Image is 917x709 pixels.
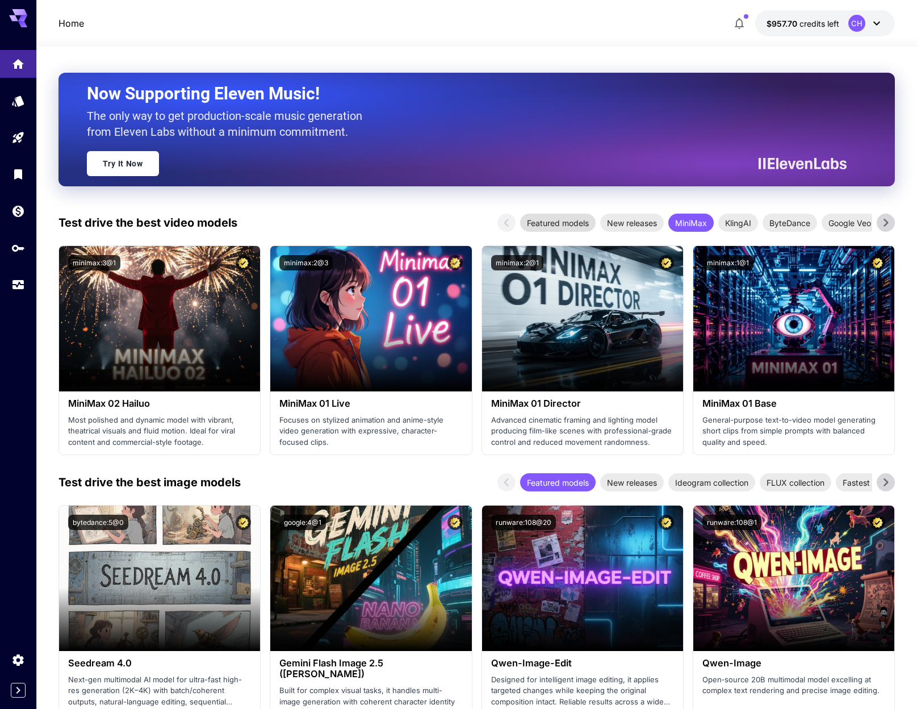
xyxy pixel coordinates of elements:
[236,255,251,270] button: Certified Model – Vetted for best performance and includes a commercial license.
[668,217,714,229] span: MiniMax
[68,398,251,409] h3: MiniMax 02 Hailuo
[822,217,878,229] span: Google Veo
[702,674,885,697] p: Open‑source 20B multimodal model excelling at complex text rendering and precise image editing.
[520,217,596,229] span: Featured models
[668,473,755,491] div: Ideogram collection
[799,19,839,28] span: credits left
[279,415,462,448] p: Focuses on stylized animation and anime-style video generation with expressive, character-focused...
[482,506,683,651] img: alt
[702,658,885,669] h3: Qwen-Image
[11,53,25,68] div: Home
[600,214,664,232] div: New releases
[236,515,251,530] button: Certified Model – Vetted for best performance and includes a commercial license.
[767,19,799,28] span: $957.70
[668,214,714,232] div: MiniMax
[836,477,906,489] span: Fastest models
[491,515,556,530] button: runware:108@20
[760,473,831,491] div: FLUX collection
[520,477,596,489] span: Featured models
[58,16,84,30] nav: breadcrumb
[693,506,894,651] img: alt
[58,16,84,30] a: Home
[491,255,543,270] button: minimax:2@1
[279,515,326,530] button: google:4@1
[491,674,674,708] p: Designed for intelligent image editing, it applies targeted changes while keeping the original co...
[87,83,838,105] h2: Now Supporting Eleven Music!
[11,241,25,255] div: API Keys
[68,255,120,270] button: minimax:3@1
[58,214,237,231] p: Test drive the best video models
[270,506,471,651] img: alt
[870,515,885,530] button: Certified Model – Vetted for best performance and includes a commercial license.
[767,18,839,30] div: $957.69711
[600,217,664,229] span: New releases
[763,214,817,232] div: ByteDance
[870,255,885,270] button: Certified Model – Vetted for best performance and includes a commercial license.
[270,246,471,391] img: alt
[702,415,885,448] p: General-purpose text-to-video model generating short clips from simple prompts with balanced qual...
[482,246,683,391] img: alt
[11,167,25,181] div: Library
[491,398,674,409] h3: MiniMax 01 Director
[447,515,463,530] button: Certified Model – Vetted for best performance and includes a commercial license.
[763,217,817,229] span: ByteDance
[702,398,885,409] h3: MiniMax 01 Base
[718,217,758,229] span: KlingAI
[279,658,462,679] h3: Gemini Flash Image 2.5 ([PERSON_NAME])
[755,10,895,36] button: $957.69711CH
[848,15,865,32] div: CH
[59,506,260,651] img: alt
[693,246,894,391] img: alt
[11,131,25,145] div: Playground
[822,214,878,232] div: Google Veo
[520,473,596,491] div: Featured models
[279,255,333,270] button: minimax:2@3
[87,108,371,140] p: The only way to get production-scale music generation from Eleven Labs without a minimum commitment.
[68,415,251,448] p: Most polished and dynamic model with vibrant, theatrical visuals and fluid motion. Ideal for vira...
[11,683,26,698] button: Expand sidebar
[836,473,906,491] div: Fastest models
[491,415,674,448] p: Advanced cinematic framing and lighting model producing film-like scenes with professional-grade ...
[68,658,251,669] h3: Seedream 4.0
[447,255,463,270] button: Certified Model – Vetted for best performance and includes a commercial license.
[659,255,674,270] button: Certified Model – Vetted for best performance and includes a commercial license.
[11,204,25,218] div: Wallet
[11,653,25,667] div: Settings
[279,398,462,409] h3: MiniMax 01 Live
[520,214,596,232] div: Featured models
[659,515,674,530] button: Certified Model – Vetted for best performance and includes a commercial license.
[702,255,753,270] button: minimax:1@1
[11,278,25,292] div: Usage
[668,477,755,489] span: Ideogram collection
[11,94,25,108] div: Models
[68,674,251,708] p: Next-gen multimodal AI model for ultra-fast high-res generation (2K–4K) with batch/coherent outpu...
[491,658,674,669] h3: Qwen-Image-Edit
[58,474,241,491] p: Test drive the best image models
[68,515,128,530] button: bytedance:5@0
[600,477,664,489] span: New releases
[702,515,761,530] button: runware:108@1
[760,477,831,489] span: FLUX collection
[600,473,664,491] div: New releases
[59,246,260,391] img: alt
[718,214,758,232] div: KlingAI
[87,151,159,176] a: Try It Now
